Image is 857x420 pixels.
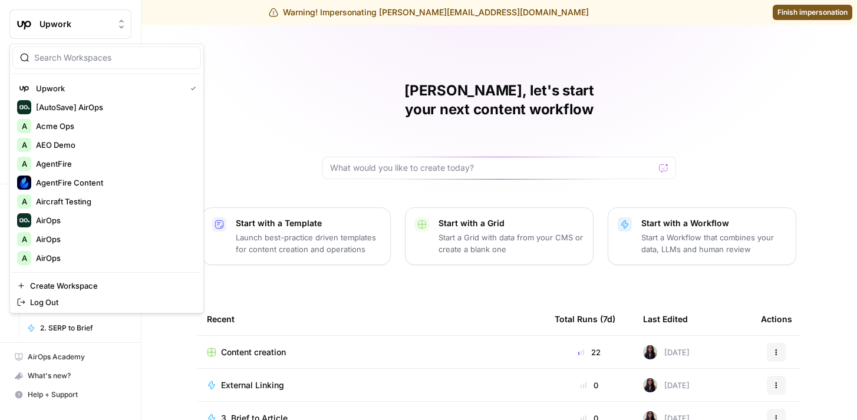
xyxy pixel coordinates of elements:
[643,378,657,392] img: rox323kbkgutb4wcij4krxobkpon
[36,177,192,188] span: AgentFire Content
[439,232,584,255] p: Start a Grid with data from your CMS or create a blank one
[30,280,192,292] span: Create Workspace
[643,345,657,359] img: rox323kbkgutb4wcij4krxobkpon
[36,214,192,226] span: AirOps
[643,378,690,392] div: [DATE]
[269,6,589,18] div: Warning! Impersonating [PERSON_NAME][EMAIL_ADDRESS][DOMAIN_NAME]
[555,379,624,391] div: 0
[12,277,201,294] a: Create Workspace
[36,158,192,170] span: AgentFire
[773,5,852,20] a: Finish impersonation
[36,139,192,151] span: AEO Demo
[36,233,192,245] span: AirOps
[17,176,31,190] img: AgentFire Content Logo
[36,196,192,207] span: Aircraft Testing
[236,217,381,229] p: Start with a Template
[22,252,27,264] span: A
[22,196,27,207] span: A
[761,303,792,335] div: Actions
[22,233,27,245] span: A
[439,217,584,229] p: Start with a Grid
[641,217,786,229] p: Start with a Workflow
[14,14,35,35] img: Upwork Logo
[777,7,848,18] span: Finish impersonation
[330,162,654,174] input: What would you like to create today?
[207,303,536,335] div: Recent
[221,379,284,391] span: External Linking
[39,18,111,30] span: Upwork
[30,296,192,308] span: Log Out
[405,207,594,265] button: Start with a GridStart a Grid with data from your CMS or create a blank one
[17,213,31,227] img: AirOps Logo
[17,100,31,114] img: [AutoSave] AirOps Logo
[28,352,126,362] span: AirOps Academy
[22,139,27,151] span: A
[36,120,192,132] span: Acme Ops
[17,81,31,95] img: Upwork Logo
[643,303,688,335] div: Last Edited
[40,323,126,333] span: 2. SERP to Brief
[608,207,796,265] button: Start with a WorkflowStart a Workflow that combines your data, LLMs and human review
[36,252,192,264] span: AirOps
[207,379,536,391] a: External Linking
[221,346,286,358] span: Content creation
[28,389,126,400] span: Help + Support
[9,44,204,313] div: Workspace: Upwork
[236,232,381,255] p: Launch best-practice driven templates for content creation and operations
[207,346,536,358] a: Content creation
[34,52,193,64] input: Search Workspaces
[641,232,786,255] p: Start a Workflow that combines your data, LLMs and human review
[9,9,131,39] button: Workspace: Upwork
[10,367,131,385] div: What's new?
[12,294,201,310] a: Log Out
[9,348,131,366] a: AirOps Academy
[9,366,131,385] button: What's new?
[36,101,192,113] span: [AutoSave] AirOps
[22,319,131,338] a: 2. SERP to Brief
[555,346,624,358] div: 22
[322,81,676,119] h1: [PERSON_NAME], let's start your next content workflow
[9,385,131,404] button: Help + Support
[36,82,181,94] span: Upwork
[22,158,27,170] span: A
[202,207,391,265] button: Start with a TemplateLaunch best-practice driven templates for content creation and operations
[555,303,615,335] div: Total Runs (7d)
[22,120,27,132] span: A
[643,345,690,359] div: [DATE]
